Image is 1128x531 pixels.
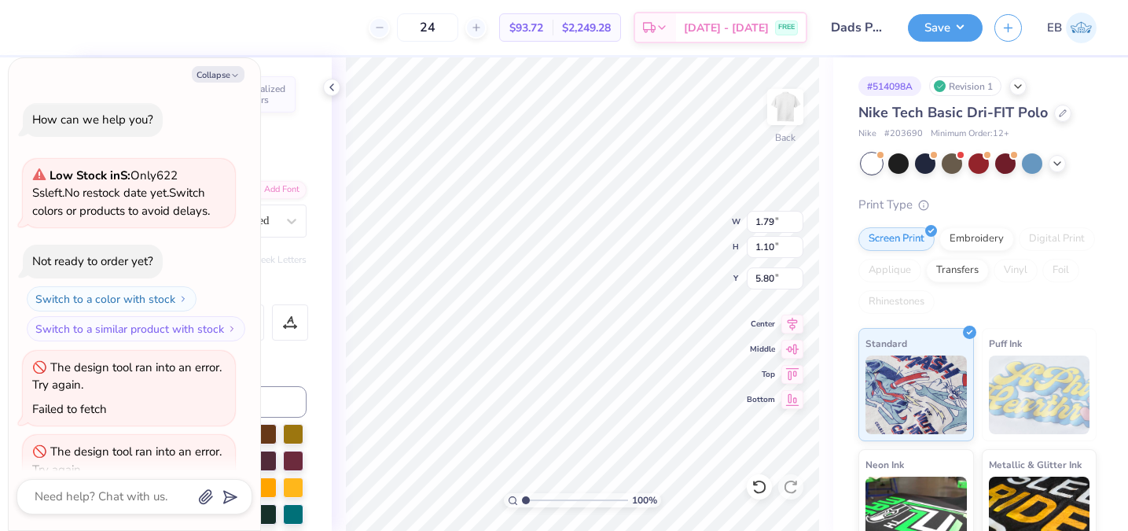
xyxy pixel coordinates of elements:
span: Middle [747,344,775,355]
button: Save [908,14,983,42]
div: Vinyl [994,259,1038,282]
span: Nike Tech Basic Dri-FIT Polo [858,103,1048,122]
div: Embroidery [939,227,1014,251]
img: Standard [865,356,967,434]
span: [DATE] - [DATE] [684,20,769,36]
div: Transfers [926,259,989,282]
div: # 514098A [858,76,921,96]
button: Switch to a similar product with stock [27,316,245,341]
span: $93.72 [509,20,543,36]
img: Back [770,91,801,123]
span: 100 % [632,493,657,507]
span: $2,249.28 [562,20,611,36]
span: Standard [865,335,907,352]
span: Metallic & Glitter Ink [989,456,1082,473]
span: Puff Ink [989,335,1022,352]
strong: Low Stock in S : [50,168,130,183]
span: Nike [858,127,876,141]
div: Digital Print [1019,227,1095,251]
div: Add Font [244,181,307,199]
div: Not ready to order yet? [32,253,153,269]
button: Switch to a color with stock [27,286,197,312]
div: Foil [1042,259,1079,282]
span: Neon Ink [865,456,904,473]
img: Switch to a similar product with stock [227,324,237,334]
div: How can we help you? [32,112,153,127]
div: Back [775,131,795,145]
button: Collapse [192,66,244,83]
span: Center [747,319,775,330]
input: – – [397,13,458,42]
span: EB [1047,19,1062,37]
span: # 203690 [884,127,923,141]
input: Untitled Design [819,12,896,43]
img: Switch to a color with stock [178,294,188,304]
span: Minimum Order: 12 + [931,127,1009,141]
span: Top [747,369,775,380]
div: The design tool ran into an error. Try again. [32,444,222,478]
span: FREE [778,22,795,33]
div: Applique [858,259,921,282]
a: EB [1047,13,1097,43]
div: Print Type [858,196,1097,214]
div: Rhinestones [858,290,935,314]
div: The design tool ran into an error. Try again. [32,360,222,393]
div: Screen Print [858,227,935,251]
div: Revision 1 [929,76,1001,96]
div: Failed to fetch [32,401,107,417]
span: Bottom [747,394,775,405]
img: Emma Burke [1066,13,1097,43]
span: Only 622 Ss left. Switch colors or products to avoid delays. [32,168,210,219]
img: Puff Ink [989,356,1090,434]
span: No restock date yet. [64,185,169,201]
